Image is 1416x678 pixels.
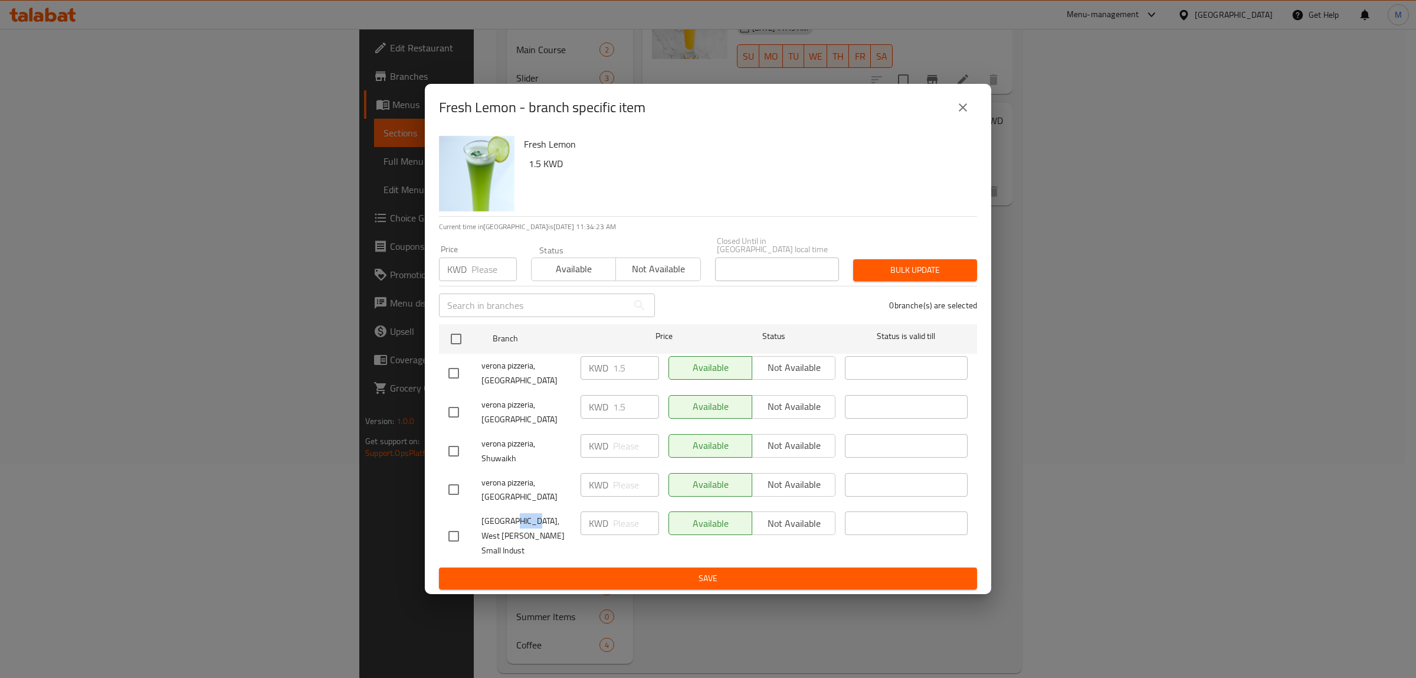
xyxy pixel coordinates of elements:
span: Available [536,260,611,278]
span: Bulk update [863,263,968,278]
span: verona pizzeria, [GEOGRAPHIC_DATA] [481,475,571,505]
span: Status [713,329,835,344]
span: Status is valid till [845,329,968,344]
span: Not available [621,260,696,278]
button: Bulk update [853,259,977,281]
p: KWD [589,400,608,414]
span: verona pizzeria, [GEOGRAPHIC_DATA] [481,358,571,388]
input: Search in branches [439,294,628,317]
button: Save [439,568,977,589]
p: KWD [589,361,608,375]
input: Please enter price [613,434,659,458]
h2: Fresh Lemon - branch specific item [439,98,645,117]
p: 0 branche(s) are selected [889,299,977,311]
h6: 1.5 KWD [529,155,968,172]
p: Current time in [GEOGRAPHIC_DATA] is [DATE] 11:34:23 AM [439,221,977,232]
p: KWD [447,262,467,276]
span: verona pizzeria, [GEOGRAPHIC_DATA] [481,397,571,427]
input: Please enter price [613,511,659,535]
input: Please enter price [613,473,659,497]
button: Not available [615,257,700,281]
p: KWD [589,516,608,530]
img: Fresh Lemon [439,136,514,211]
span: Save [448,571,968,586]
input: Please enter price [471,257,517,281]
span: Branch [493,331,615,346]
span: verona pizzeria, Shuwaikh [481,436,571,466]
span: Price [625,329,703,344]
input: Please enter price [613,356,659,380]
button: close [949,93,977,122]
input: Please enter price [613,395,659,419]
h6: Fresh Lemon [524,136,968,152]
button: Available [531,257,616,281]
p: KWD [589,478,608,492]
span: [GEOGRAPHIC_DATA], West [PERSON_NAME] Small Indust [481,514,571,558]
p: KWD [589,439,608,453]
